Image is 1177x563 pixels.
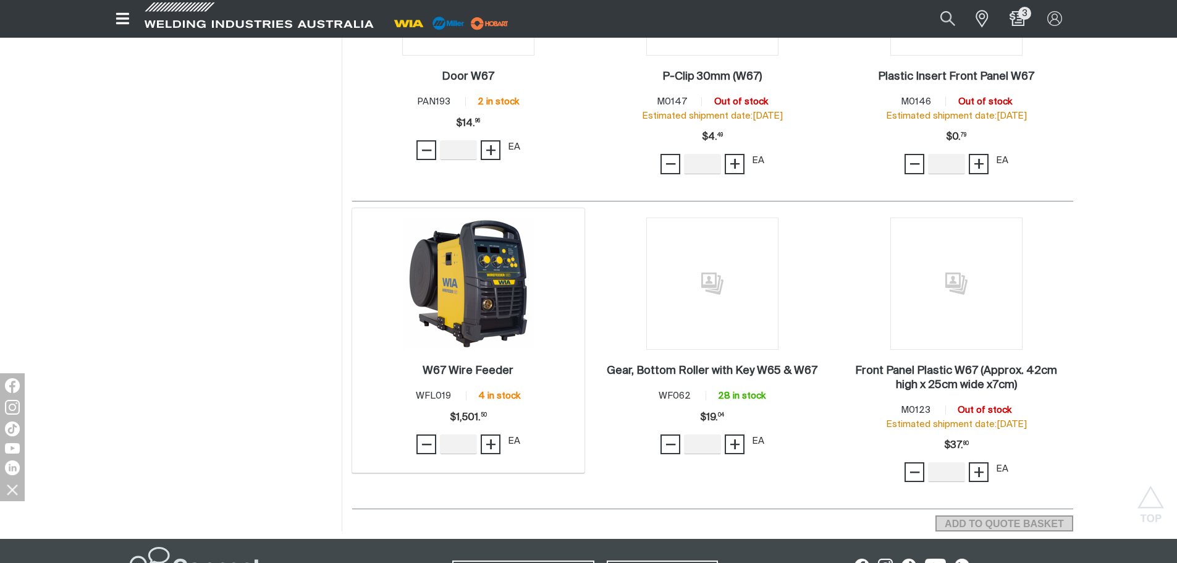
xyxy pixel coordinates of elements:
div: Price [944,433,969,458]
h2: Front Panel Plastic W67 (Approx. 42cm high x 25cm wide x7cm) [855,365,1057,391]
input: Product name or item number... [911,5,969,33]
span: Estimated shipment date: [DATE] [886,111,1027,121]
img: Instagram [5,400,20,415]
span: Out of stock [958,405,1011,415]
div: EA [996,154,1008,168]
span: 4 in stock [478,391,520,400]
img: hide socials [2,479,23,500]
div: EA [508,140,520,155]
h2: P-Clip 30mm (W67) [662,71,762,82]
a: Gear, Bottom Roller with Key W65 & W67 [607,364,817,378]
div: EA [508,434,520,449]
button: Search products [927,5,969,33]
img: Facebook [5,378,20,393]
span: $0. [946,125,966,150]
span: ADD TO QUOTE BASKET [937,515,1071,531]
button: Add selected products to the shopping cart [935,515,1073,531]
span: 28 in stock [718,391,766,400]
span: Estimated shipment date: [DATE] [886,420,1027,429]
div: Price [450,405,487,430]
span: $19. [700,405,724,430]
span: − [909,153,921,174]
span: M0147 [657,97,687,106]
sup: 04 [718,413,724,418]
h2: W67 Wire Feeder [423,365,513,376]
span: WF062 [659,391,691,400]
span: + [485,434,497,455]
span: − [909,462,921,483]
span: $14. [456,111,480,136]
h2: Gear, Bottom Roller with Key W65 & W67 [607,365,817,376]
span: $1,501. [450,405,487,430]
a: W67 Wire Feeder [423,364,513,378]
sup: 79 [961,133,966,138]
div: EA [752,434,764,449]
span: $37. [944,433,969,458]
img: No image for this product [890,218,1023,350]
div: Price [456,111,480,136]
a: Front Panel Plastic W67 (Approx. 42cm high x 25cm wide x7cm) [846,364,1067,392]
section: Add to cart control [935,512,1073,531]
sup: 80 [963,441,969,446]
span: + [485,140,497,161]
div: Price [700,405,724,430]
span: M0146 [901,97,931,106]
a: Door W67 [442,70,494,84]
span: − [421,434,432,455]
img: YouTube [5,443,20,454]
img: W67 Wire Feeder [402,218,534,350]
sup: 96 [475,119,480,124]
span: + [973,153,985,174]
sup: 50 [481,413,487,418]
span: PAN193 [417,97,450,106]
span: + [729,153,741,174]
span: − [421,140,432,161]
span: Estimated shipment date: [DATE] [642,111,783,121]
span: WFL019 [416,391,451,400]
a: miller [467,19,512,28]
sup: 49 [717,133,723,138]
h2: Door W67 [442,71,494,82]
span: Out of stock [714,97,768,106]
span: + [973,462,985,483]
div: Price [702,125,723,150]
span: 2 in stock [478,97,519,106]
img: miller [467,14,512,33]
span: − [665,434,677,455]
a: Plastic Insert Front Panel W67 [878,70,1034,84]
div: EA [752,154,764,168]
span: M0123 [901,405,930,415]
img: LinkedIn [5,460,20,475]
span: $4. [702,125,723,150]
img: TikTok [5,421,20,436]
a: P-Clip 30mm (W67) [662,70,762,84]
button: Scroll to top [1137,486,1165,514]
img: No image for this product [646,218,778,350]
span: Out of stock [958,97,1012,106]
span: − [665,153,677,174]
div: Price [946,125,966,150]
div: EA [996,462,1008,476]
span: + [729,434,741,455]
h2: Plastic Insert Front Panel W67 [878,71,1034,82]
